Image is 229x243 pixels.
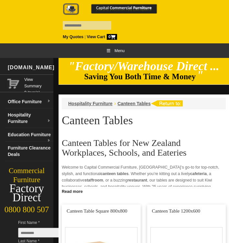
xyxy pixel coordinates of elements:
[127,178,147,182] strong: restaurant
[62,138,226,158] h2: Canteen Tables for New Zealand Workplaces, Schools, and Eateries
[62,114,226,127] h1: Canteen Tables
[59,187,229,195] a: Click to read more
[90,43,140,58] a: Menu
[5,95,53,108] a: Office Furnituredropdown
[54,3,173,16] img: Capital Commercial Furniture Logo
[47,99,51,103] img: dropdown
[63,34,117,40] div: |
[68,101,113,106] a: Hospitality Furniture
[63,35,83,39] a: My Quotes
[62,164,226,203] p: Welcome to Capital Commercial Furniture, [GEOGRAPHIC_DATA]’s go-to for top-notch, stylish, and fu...
[190,171,207,176] strong: cafeteria
[47,119,51,123] img: dropdown
[5,141,53,161] a: Furniture Clearance Deals
[117,101,150,106] a: Canteen Tables
[24,76,51,89] a: View Summary
[114,100,116,107] li: ›
[114,48,125,54] span: Menu
[47,139,51,143] img: dropdown
[18,228,104,237] input: First Name *
[87,35,117,39] strong: View Cart
[5,128,53,141] a: Education Furnituredropdown
[101,171,129,176] strong: canteen tables
[5,58,53,77] div: [DOMAIN_NAME]
[107,34,117,40] span: 0
[24,76,51,101] span: 0 item(s), Total:
[84,178,103,182] strong: staffroom
[151,100,183,106] img: return to
[68,60,219,73] em: "Factory/Warehouse Direct ...
[63,43,166,58] ul: Open Mobile Menu
[18,219,71,226] span: First Name *
[84,72,196,81] span: Saving You Both Time & Money
[86,35,117,39] a: View Cart0
[5,108,53,128] a: Hospitality Furnituredropdown
[197,69,203,82] em: "
[53,3,174,17] a: Capital Commercial Furniture Logo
